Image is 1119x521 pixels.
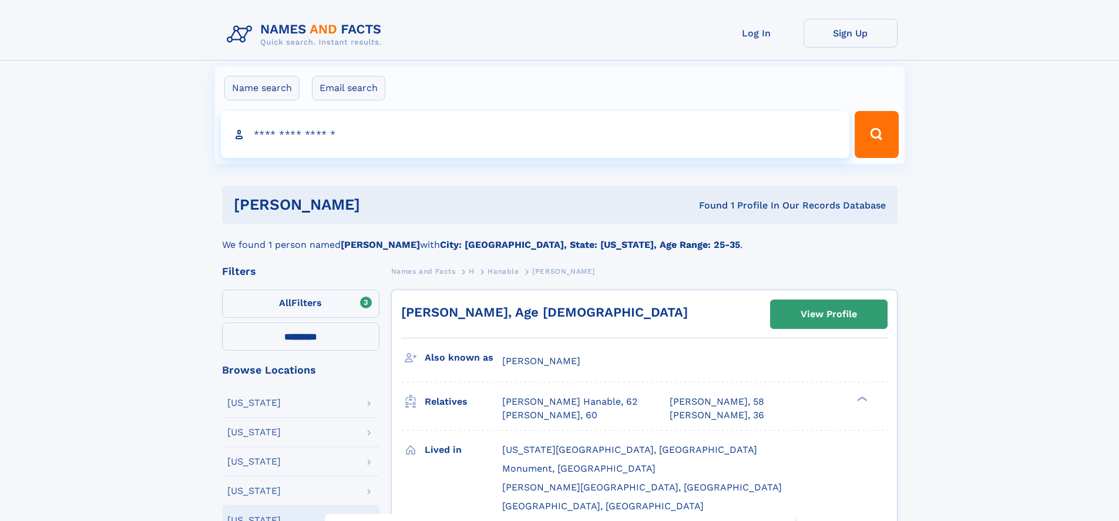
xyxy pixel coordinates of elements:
span: Hanable [488,267,519,275]
div: Found 1 Profile In Our Records Database [529,199,886,212]
h3: Relatives [425,392,502,412]
h1: [PERSON_NAME] [234,197,530,212]
h3: Lived in [425,440,502,460]
a: Log In [710,19,804,48]
span: [PERSON_NAME][GEOGRAPHIC_DATA], [GEOGRAPHIC_DATA] [502,482,782,493]
b: [PERSON_NAME] [341,239,420,250]
label: Name search [224,76,300,100]
span: [US_STATE][GEOGRAPHIC_DATA], [GEOGRAPHIC_DATA] [502,444,757,455]
span: H [469,267,475,275]
div: Browse Locations [222,365,379,375]
a: [PERSON_NAME] Hanable, 62 [502,395,637,408]
div: We found 1 person named with . [222,224,898,252]
span: All [279,297,291,308]
div: [US_STATE] [227,428,281,437]
img: Logo Names and Facts [222,19,391,51]
a: View Profile [771,300,887,328]
div: View Profile [801,301,857,328]
span: [PERSON_NAME] [502,355,580,367]
h3: Also known as [425,348,502,368]
span: [PERSON_NAME] [532,267,595,275]
a: Sign Up [804,19,898,48]
div: Filters [222,266,379,277]
a: [PERSON_NAME], 36 [670,409,764,422]
div: ❯ [854,395,868,403]
a: [PERSON_NAME], Age [DEMOGRAPHIC_DATA] [401,305,688,320]
b: City: [GEOGRAPHIC_DATA], State: [US_STATE], Age Range: 25-35 [440,239,740,250]
a: [PERSON_NAME], 58 [670,395,764,408]
span: Monument, [GEOGRAPHIC_DATA] [502,463,656,474]
button: Search Button [855,111,898,158]
div: [US_STATE] [227,398,281,408]
div: [US_STATE] [227,486,281,496]
input: search input [221,111,850,158]
label: Filters [222,290,379,318]
a: [PERSON_NAME], 60 [502,409,597,422]
div: [US_STATE] [227,457,281,466]
a: H [469,264,475,278]
label: Email search [312,76,385,100]
span: [GEOGRAPHIC_DATA], [GEOGRAPHIC_DATA] [502,500,704,512]
a: Hanable [488,264,519,278]
a: Names and Facts [391,264,456,278]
